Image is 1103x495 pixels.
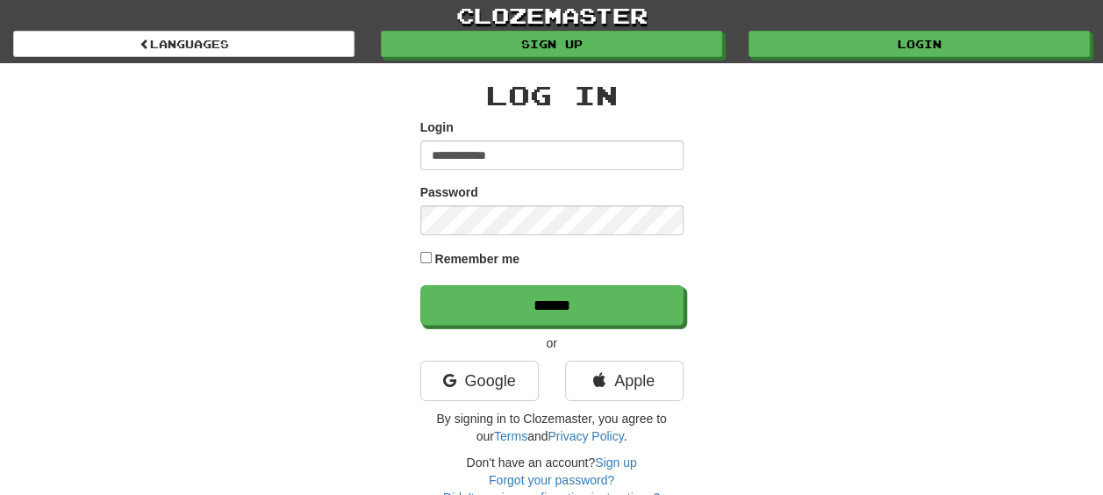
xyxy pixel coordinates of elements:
[420,118,454,136] label: Login
[595,456,636,470] a: Sign up
[494,429,527,443] a: Terms
[434,250,519,268] label: Remember me
[548,429,623,443] a: Privacy Policy
[381,31,722,57] a: Sign up
[489,473,614,487] a: Forgot your password?
[420,334,684,352] p: or
[748,31,1090,57] a: Login
[420,410,684,445] p: By signing in to Clozemaster, you agree to our and .
[420,183,478,201] label: Password
[420,81,684,110] h2: Log In
[13,31,355,57] a: Languages
[565,361,684,401] a: Apple
[420,361,539,401] a: Google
